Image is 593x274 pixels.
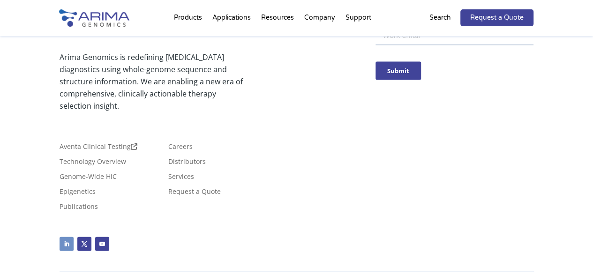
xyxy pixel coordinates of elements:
[375,25,533,86] iframe: Form 0
[59,9,129,27] img: Arima-Genomics-logo
[60,203,98,214] a: Publications
[95,237,109,251] a: Follow on Youtube
[60,237,74,251] a: Follow on LinkedIn
[60,51,249,112] p: Arima Genomics is redefining [MEDICAL_DATA] diagnostics using whole-genome sequence and structure...
[168,173,194,184] a: Services
[60,158,126,169] a: Technology Overview
[60,143,137,154] a: Aventa Clinical Testing
[460,9,533,26] a: Request a Quote
[168,143,193,154] a: Careers
[168,158,206,169] a: Distributors
[77,237,91,251] a: Follow on X
[429,12,451,24] p: Search
[60,188,96,199] a: Epigenetics
[168,188,221,199] a: Request a Quote
[60,173,117,184] a: Genome-Wide HiC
